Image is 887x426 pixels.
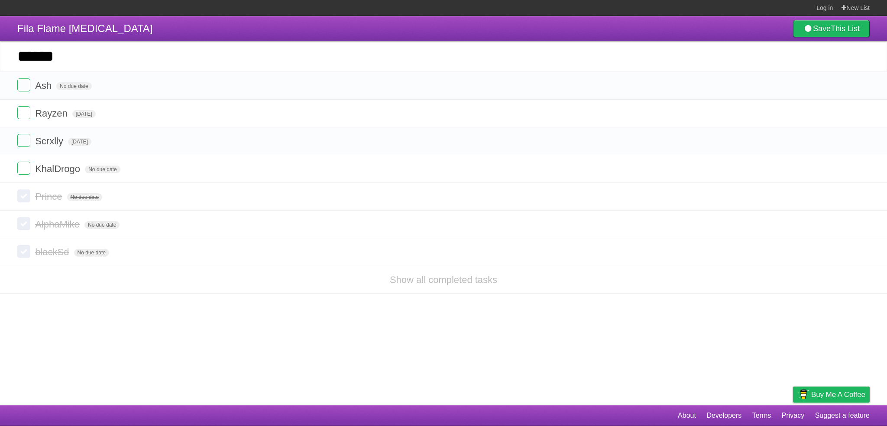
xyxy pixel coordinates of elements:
a: Show all completed tasks [390,274,497,285]
a: About [678,407,696,424]
span: No due date [56,82,91,90]
span: Fila Flame [MEDICAL_DATA] [17,23,153,34]
span: No due date [67,193,102,201]
span: No due date [85,166,120,173]
a: Terms [752,407,771,424]
b: This List [831,24,860,33]
span: Scrxlly [35,136,65,146]
span: Ash [35,80,54,91]
span: No due date [84,221,120,229]
span: KhalDrogo [35,163,82,174]
span: Prince [35,191,64,202]
span: blackSd [35,247,71,257]
label: Done [17,189,30,202]
label: Done [17,78,30,91]
span: No due date [74,249,109,257]
a: Suggest a feature [815,407,870,424]
span: [DATE] [68,138,91,146]
label: Done [17,134,30,147]
label: Done [17,106,30,119]
a: SaveThis List [793,20,870,37]
label: Done [17,162,30,175]
span: [DATE] [72,110,96,118]
a: Buy me a coffee [793,387,870,403]
label: Done [17,245,30,258]
span: Buy me a coffee [811,387,865,402]
img: Buy me a coffee [797,387,809,402]
a: Privacy [782,407,804,424]
label: Done [17,217,30,230]
span: Rayzen [35,108,70,119]
span: AlphaMike [35,219,82,230]
a: Developers [706,407,741,424]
